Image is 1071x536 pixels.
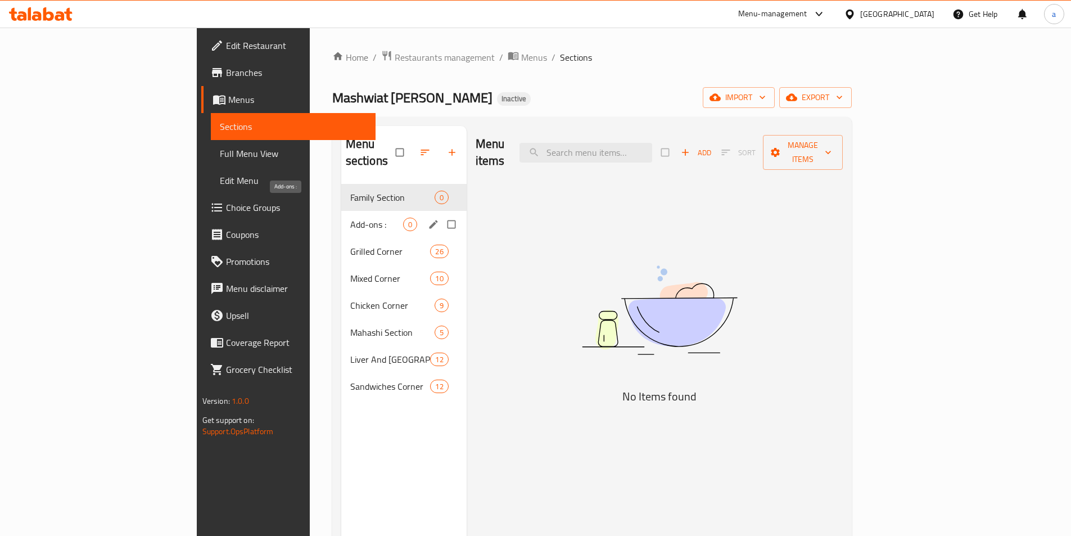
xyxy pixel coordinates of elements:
[703,87,775,108] button: import
[508,50,547,65] a: Menus
[226,363,367,376] span: Grocery Checklist
[431,354,448,365] span: 12
[430,353,448,366] div: items
[226,66,367,79] span: Branches
[201,221,376,248] a: Coupons
[381,50,495,65] a: Restaurants management
[226,309,367,322] span: Upsell
[435,299,449,312] div: items
[350,326,435,339] span: Mahashi Section
[341,184,467,211] div: Family Section0
[435,300,448,311] span: 9
[435,326,449,339] div: items
[201,194,376,221] a: Choice Groups
[341,346,467,373] div: Liver And [GEOGRAPHIC_DATA]12
[228,93,367,106] span: Menus
[201,248,376,275] a: Promotions
[519,143,652,163] input: search
[860,8,934,20] div: [GEOGRAPHIC_DATA]
[431,246,448,257] span: 26
[714,144,763,161] span: Select section first
[497,92,531,106] div: Inactive
[226,255,367,268] span: Promotions
[211,140,376,167] a: Full Menu View
[779,87,852,108] button: export
[226,228,367,241] span: Coupons
[350,218,403,231] span: Add-ons :
[350,299,435,312] span: Chicken Corner
[521,51,547,64] span: Menus
[499,51,503,64] li: /
[201,329,376,356] a: Coverage Report
[350,380,431,393] span: Sandwiches Corner
[519,236,800,385] img: dish.svg
[341,292,467,319] div: Chicken Corner9
[341,319,467,346] div: Mahashi Section5
[341,179,467,404] nav: Menu sections
[201,356,376,383] a: Grocery Checklist
[440,140,467,165] button: Add section
[389,142,413,163] span: Select all sections
[220,174,367,187] span: Edit Menu
[350,191,435,204] span: Family Section
[435,327,448,338] span: 5
[1052,8,1056,20] span: a
[341,211,467,238] div: Add-ons :0edit
[430,245,448,258] div: items
[201,59,376,86] a: Branches
[201,32,376,59] a: Edit Restaurant
[226,336,367,349] span: Coverage Report
[201,302,376,329] a: Upsell
[341,373,467,400] div: Sandwiches Corner12
[341,265,467,292] div: Mixed Corner10
[202,424,274,439] a: Support.OpsPlatform
[202,413,254,427] span: Get support on:
[341,238,467,265] div: Grilled Corner26
[332,50,852,65] nav: breadcrumb
[712,91,766,105] span: import
[788,91,843,105] span: export
[211,113,376,140] a: Sections
[738,7,807,21] div: Menu-management
[431,273,448,284] span: 10
[201,275,376,302] a: Menu disclaimer
[430,380,448,393] div: items
[202,394,230,408] span: Version:
[395,51,495,64] span: Restaurants management
[220,120,367,133] span: Sections
[435,192,448,203] span: 0
[350,272,431,285] span: Mixed Corner
[476,136,507,169] h2: Menu items
[678,144,714,161] span: Add item
[519,388,800,406] h5: No Items found
[201,86,376,113] a: Menus
[226,201,367,214] span: Choice Groups
[678,144,714,161] button: Add
[226,39,367,52] span: Edit Restaurant
[772,138,834,166] span: Manage items
[332,85,492,110] span: Mashwiat [PERSON_NAME]
[350,353,431,366] span: Liver And [GEOGRAPHIC_DATA]
[226,282,367,295] span: Menu disclaimer
[426,217,443,232] button: edit
[350,353,431,366] div: Liver And Mokh Corner
[232,394,249,408] span: 1.0.0
[220,147,367,160] span: Full Menu View
[497,94,531,103] span: Inactive
[763,135,843,170] button: Manage items
[431,381,448,392] span: 12
[413,140,440,165] span: Sort sections
[404,219,417,230] span: 0
[552,51,555,64] li: /
[350,245,431,258] span: Grilled Corner
[560,51,592,64] span: Sections
[430,272,448,285] div: items
[435,191,449,204] div: items
[211,167,376,194] a: Edit Menu
[681,146,711,159] span: Add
